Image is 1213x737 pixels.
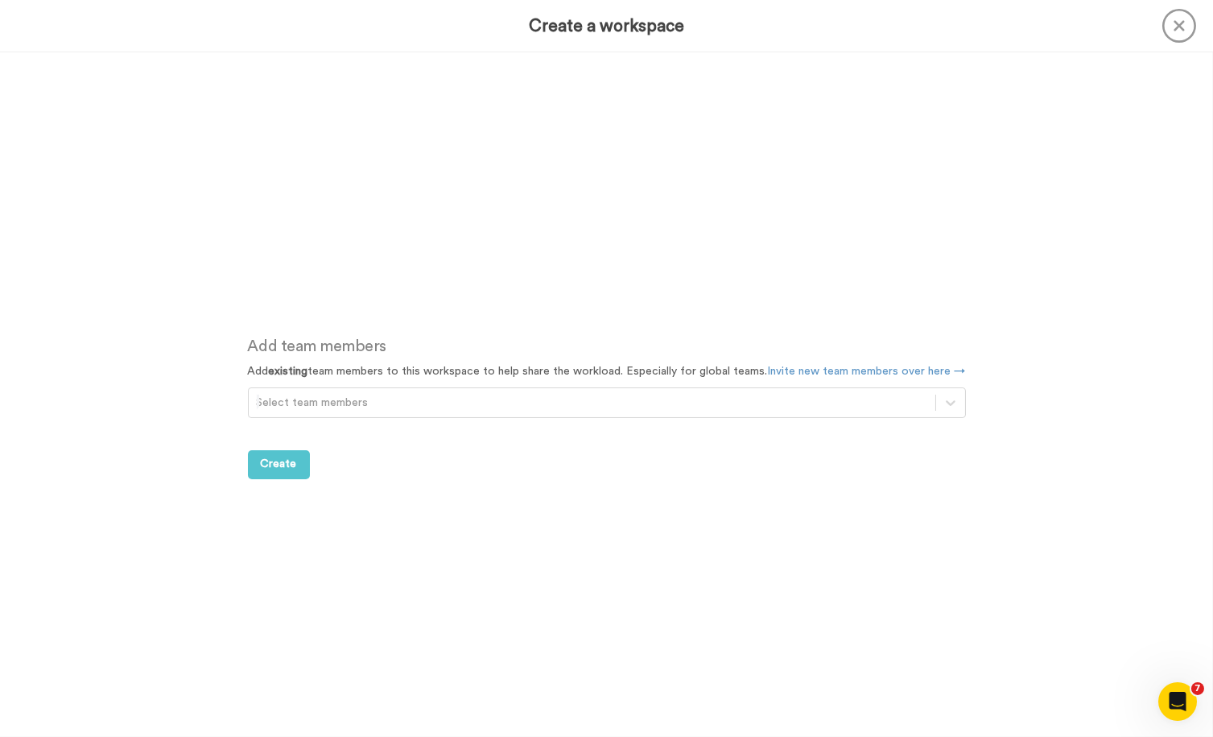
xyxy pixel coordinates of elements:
h3: Create a workspace [529,17,684,35]
p: Add team members to this workspace to help share the workload. Especially for global teams. [248,363,966,379]
button: Create [248,450,310,479]
strong: existing [269,366,308,377]
h2: Add team members [248,337,966,355]
iframe: Intercom live chat [1158,682,1197,721]
a: Invite new team members over here → [768,366,966,377]
span: 7 [1191,682,1204,695]
span: Create [261,458,297,470]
